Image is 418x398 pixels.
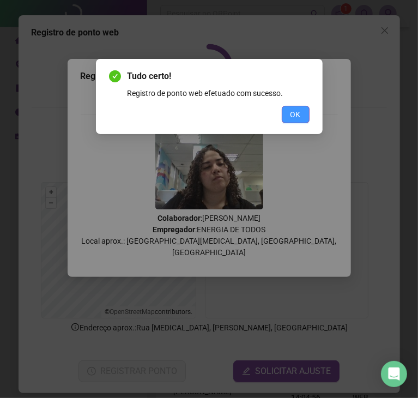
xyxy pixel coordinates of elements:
[290,108,301,120] span: OK
[128,70,310,83] span: Tudo certo!
[381,361,407,387] div: Open Intercom Messenger
[128,87,310,99] div: Registro de ponto web efetuado com sucesso.
[109,70,121,82] span: check-circle
[282,106,310,123] button: OK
